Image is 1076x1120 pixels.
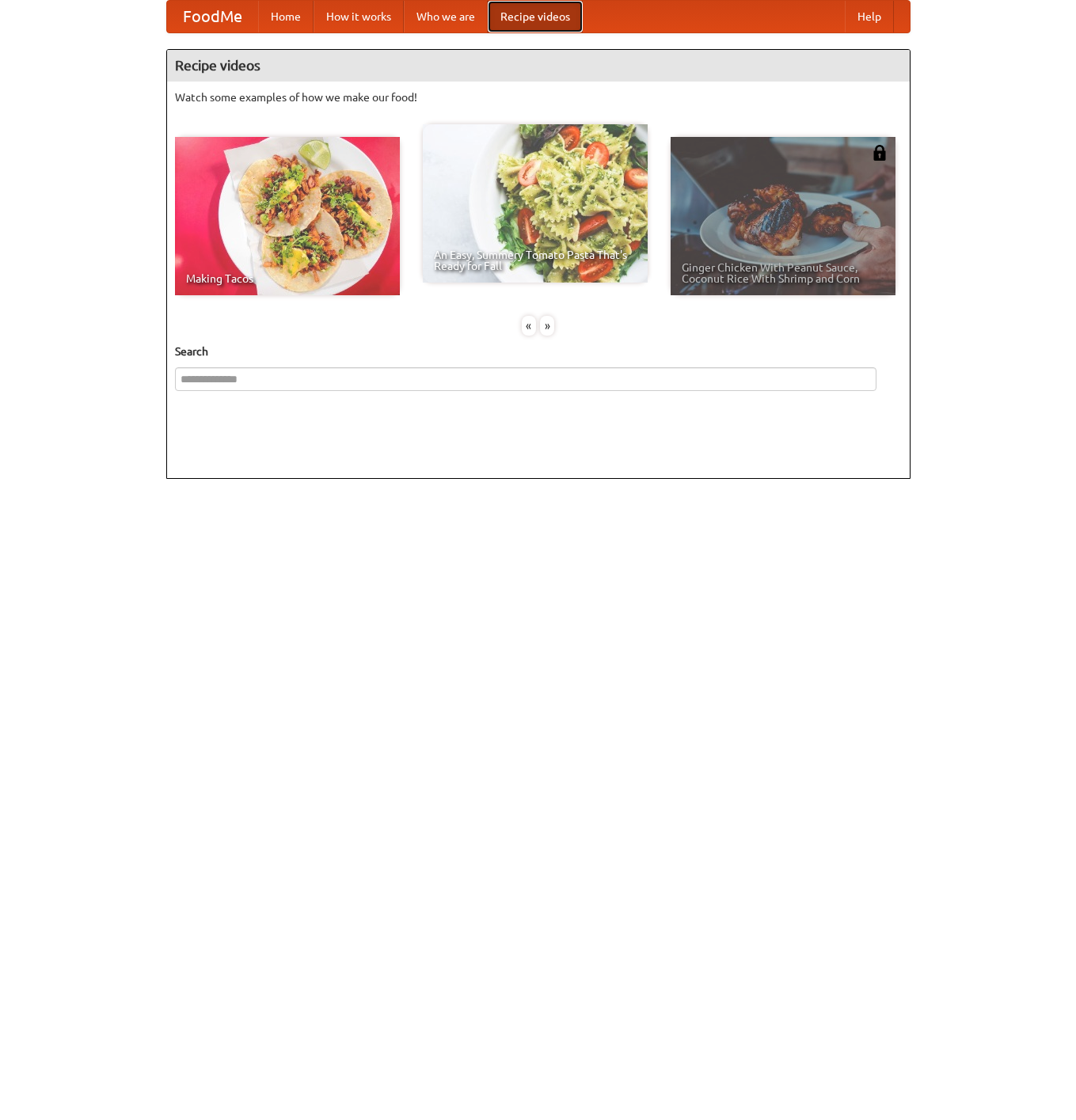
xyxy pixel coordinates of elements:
div: » [540,316,554,336]
span: Making Tacos [186,273,389,284]
a: Help [845,1,894,32]
a: An Easy, Summery Tomato Pasta That's Ready for Fall [423,124,648,283]
a: Home [258,1,314,32]
a: FoodMe [167,1,258,32]
h4: Recipe videos [167,50,910,82]
div: « [522,316,536,336]
a: Recipe videos [488,1,583,32]
span: An Easy, Summery Tomato Pasta That's Ready for Fall [434,249,637,271]
img: 483408.png [872,145,888,161]
a: Who we are [404,1,488,32]
h5: Search [175,344,902,359]
a: How it works [314,1,404,32]
a: Making Tacos [175,137,400,295]
p: Watch some examples of how we make our food! [175,89,902,105]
